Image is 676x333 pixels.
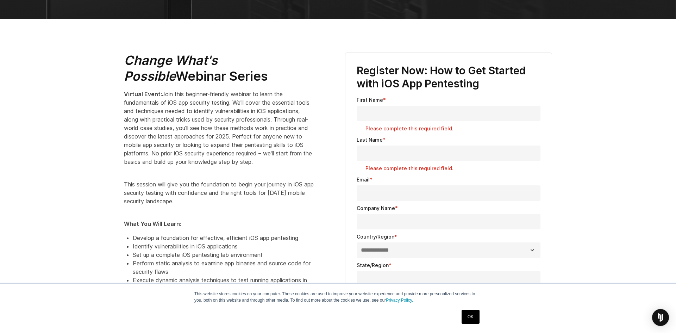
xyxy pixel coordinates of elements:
[462,310,480,324] a: OK
[133,234,314,242] li: Develop a foundation for effective, efficient iOS app pentesting
[357,262,389,268] span: State/Region
[652,309,669,326] div: Open Intercom Messenger
[357,97,383,103] span: First Name
[133,259,314,276] li: Perform static analysis to examine app binaries and source code for security flaws
[124,220,181,227] strong: What You Will Learn:
[124,53,314,84] h2: Webinar Series
[133,251,314,259] li: Set up a complete iOS pentesting lab environment
[357,137,383,143] span: Last Name
[133,242,314,251] li: Identify vulnerabilities in iOS applications
[194,291,482,303] p: This website stores cookies on your computer. These cookies are used to improve your website expe...
[357,205,395,211] span: Company Name
[365,125,540,132] label: Please complete this required field.
[357,64,540,91] h3: Register Now: How to Get Started with iOS App Pentesting
[124,181,314,205] span: This session will give you the foundation to begin your journey in iOS app security testing with ...
[124,53,218,84] em: Change What's Possible
[357,234,394,240] span: Country/Region
[386,298,413,303] a: Privacy Policy.
[365,165,540,172] label: Please complete this required field.
[357,177,370,183] span: Email
[133,276,314,293] li: Execute dynamic analysis techniques to test running applications in real-time
[124,91,312,165] span: Join this beginner-friendly webinar to learn the fundamentals of iOS app security testing. We'll ...
[124,91,162,98] strong: Virtual Event:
